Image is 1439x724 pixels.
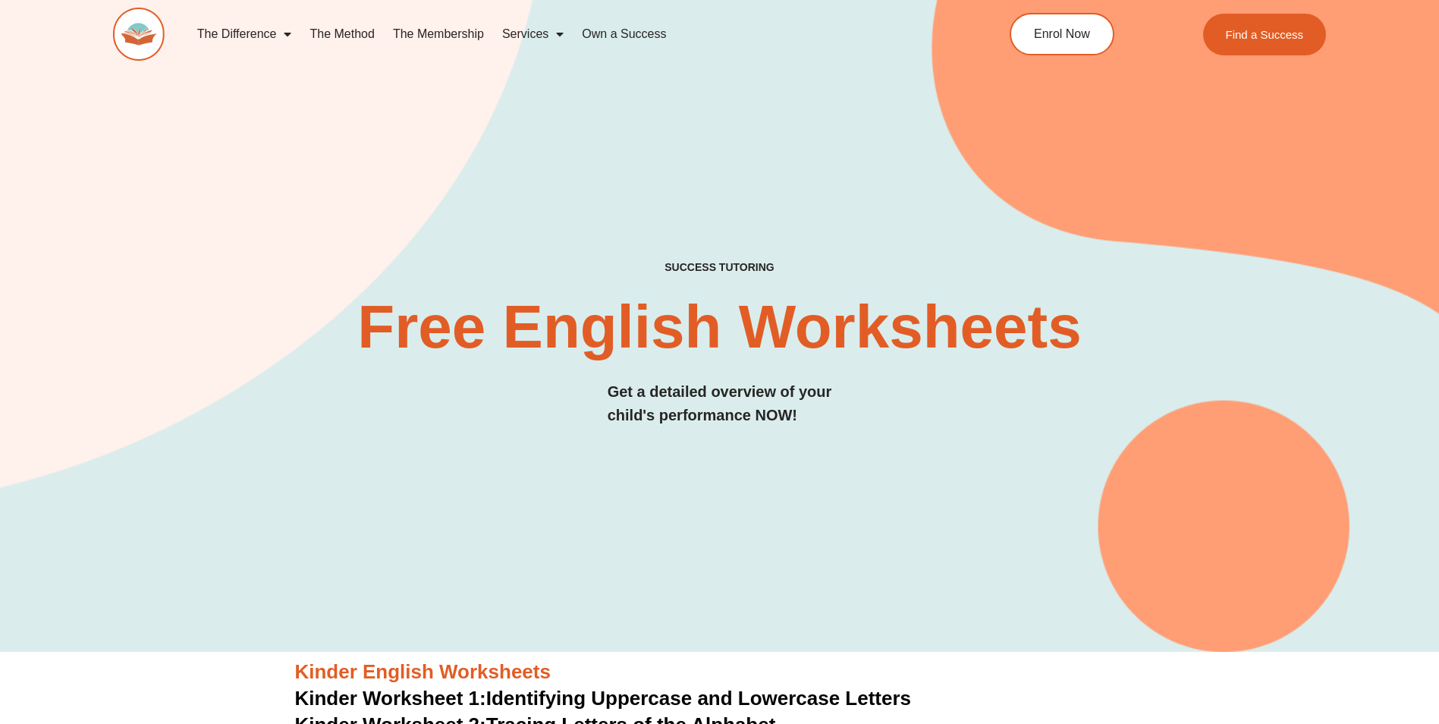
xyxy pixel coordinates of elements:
[540,261,900,274] h4: SUCCESS TUTORING​
[295,687,486,710] span: Kinder Worksheet 1:
[295,659,1145,685] h3: Kinder English Worksheets
[1034,28,1090,40] span: Enrol Now
[300,17,383,52] a: The Method
[384,17,493,52] a: The Membership
[573,17,675,52] a: Own a Success
[295,687,912,710] a: Kinder Worksheet 1:Identifying Uppercase and Lowercase Letters
[319,297,1120,357] h2: Free English Worksheets​
[1203,14,1327,55] a: Find a Success
[188,17,941,52] nav: Menu
[608,380,832,427] h3: Get a detailed overview of your child's performance NOW!
[493,17,573,52] a: Services
[188,17,301,52] a: The Difference
[1010,13,1114,55] a: Enrol Now
[1226,29,1304,40] span: Find a Success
